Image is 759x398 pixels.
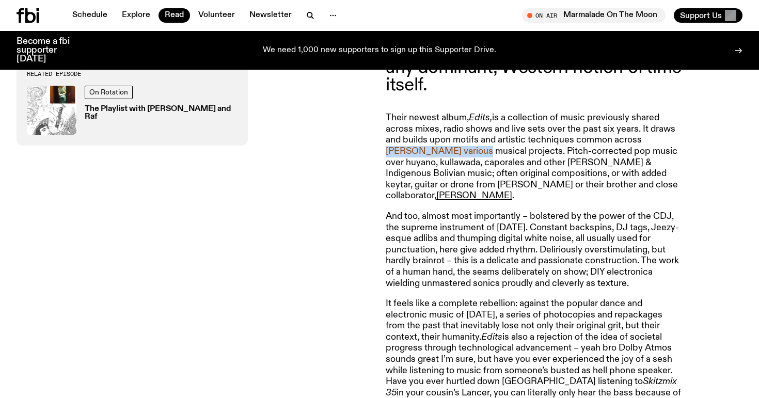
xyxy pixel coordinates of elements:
[386,211,683,289] p: And too, almost most importantly – bolstered by the power of the CDJ, the supreme instrument of [...
[386,6,683,94] p: [PERSON_NAME] music is so radically, so honestly of its time – yet equally, is completely unmoore...
[680,11,722,20] span: Support Us
[674,8,742,23] button: Support Us
[386,377,677,397] em: Skitzmix 35
[243,8,298,23] a: Newsletter
[116,8,156,23] a: Explore
[27,86,238,135] a: On RotationThe Playlist with [PERSON_NAME] and Raf
[17,37,83,63] h3: Become a fbi supporter [DATE]
[263,46,496,55] p: We need 1,000 new supporters to sign up this Supporter Drive.
[522,8,666,23] button: On AirMarmalade On The Moon
[159,8,190,23] a: Read
[85,105,238,121] h3: The Playlist with [PERSON_NAME] and Raf
[436,191,512,200] a: [PERSON_NAME]
[481,332,502,342] em: Edits
[386,113,683,202] p: Their newest album, is a collection of music previously shared across mixes, radio shows and live...
[192,8,241,23] a: Volunteer
[469,113,492,122] em: Edits,
[66,8,114,23] a: Schedule
[27,71,238,77] h3: Related Episode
